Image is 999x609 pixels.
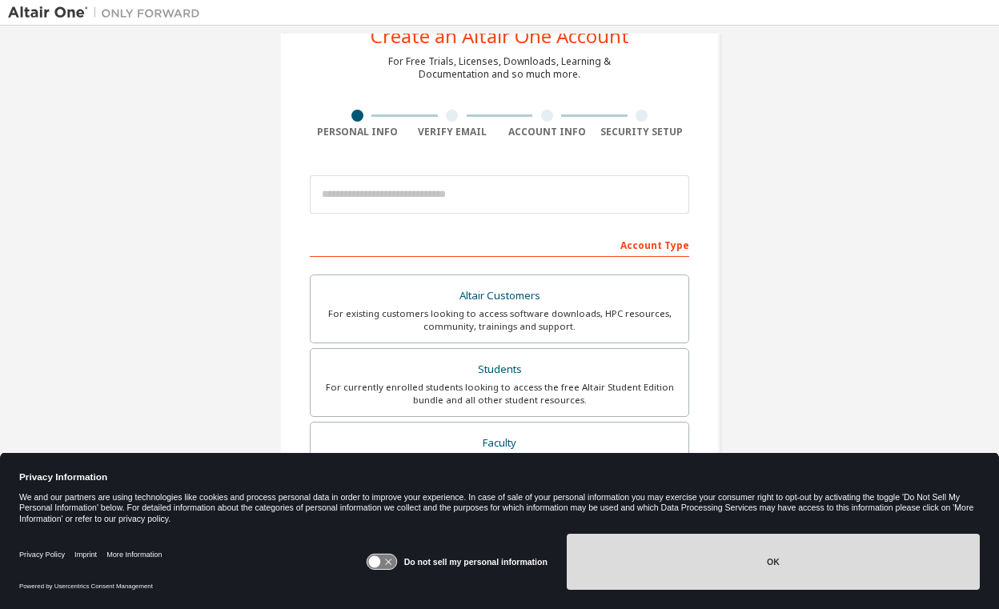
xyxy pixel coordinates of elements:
[310,126,405,138] div: Personal Info
[595,126,690,138] div: Security Setup
[405,126,500,138] div: Verify Email
[371,26,629,46] div: Create an Altair One Account
[320,359,679,381] div: Students
[8,5,208,21] img: Altair One
[310,231,689,257] div: Account Type
[320,432,679,455] div: Faculty
[388,55,611,81] div: For Free Trials, Licenses, Downloads, Learning & Documentation and so much more.
[320,381,679,407] div: For currently enrolled students looking to access the free Altair Student Edition bundle and all ...
[320,285,679,307] div: Altair Customers
[320,307,679,333] div: For existing customers looking to access software downloads, HPC resources, community, trainings ...
[499,126,595,138] div: Account Info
